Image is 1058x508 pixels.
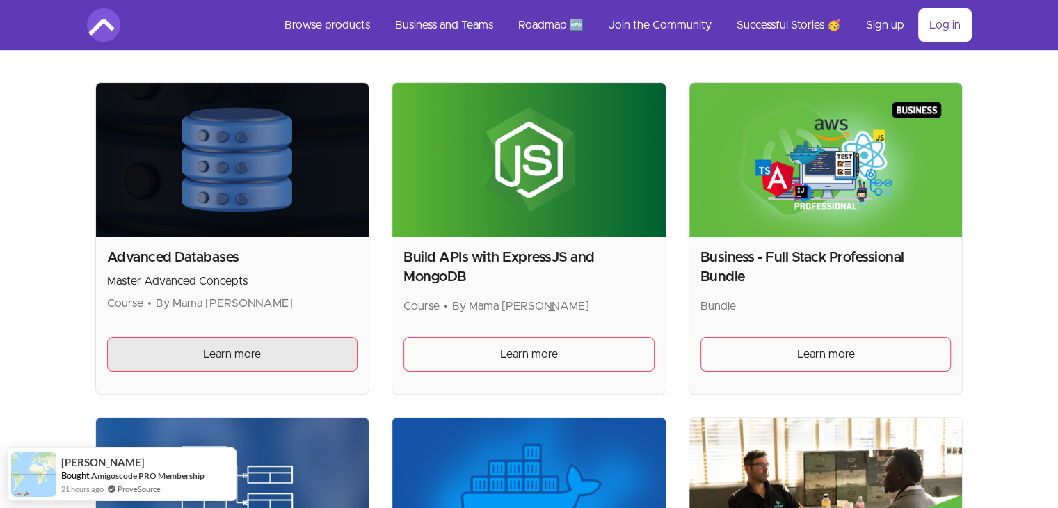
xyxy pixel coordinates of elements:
[797,346,855,363] span: Learn more
[700,248,952,287] h2: Business - Full Stack Professional Bundle
[87,8,120,42] img: Amigoscode logo
[403,248,655,287] h2: Build APIs with ExpressJS and MongoDB
[61,470,90,481] span: Bought
[96,83,369,237] img: Product image for Advanced Databases
[392,83,666,237] img: Product image for Build APIs with ExpressJS and MongoDB
[147,298,152,309] span: •
[403,301,440,312] span: Course
[107,337,358,372] a: Learn more
[107,248,358,267] h2: Advanced Databases
[273,8,972,42] nav: Main
[91,470,205,481] a: Amigoscode PRO Membership
[700,301,736,312] span: Bundle
[11,452,56,497] img: provesource social proof notification image
[726,8,852,42] a: Successful Stories 🥳
[118,483,161,495] a: ProveSource
[444,301,448,312] span: •
[61,483,104,495] span: 21 hours ago
[156,298,293,309] span: By Mama [PERSON_NAME]
[107,298,143,309] span: Course
[700,337,952,372] a: Learn more
[107,273,358,289] p: Master Advanced Concepts
[452,301,589,312] span: By Mama [PERSON_NAME]
[203,346,261,363] span: Learn more
[61,457,145,468] span: [PERSON_NAME]
[403,337,655,372] a: Learn more
[384,8,504,42] a: Business and Teams
[507,8,595,42] a: Roadmap 🆕
[500,346,558,363] span: Learn more
[918,8,972,42] a: Log in
[598,8,723,42] a: Join the Community
[855,8,915,42] a: Sign up
[273,8,381,42] a: Browse products
[689,83,963,237] img: Product image for Business - Full Stack Professional Bundle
